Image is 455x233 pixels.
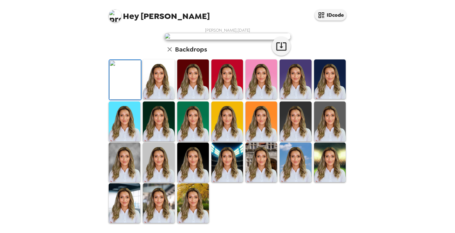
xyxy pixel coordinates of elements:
[109,6,210,21] span: [PERSON_NAME]
[175,44,207,54] h6: Backdrops
[109,60,141,100] img: Original
[164,33,291,40] img: user
[205,28,250,33] span: [PERSON_NAME] , [DATE]
[315,9,346,21] button: IDcode
[123,10,139,22] span: Hey
[109,9,121,22] img: profile pic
